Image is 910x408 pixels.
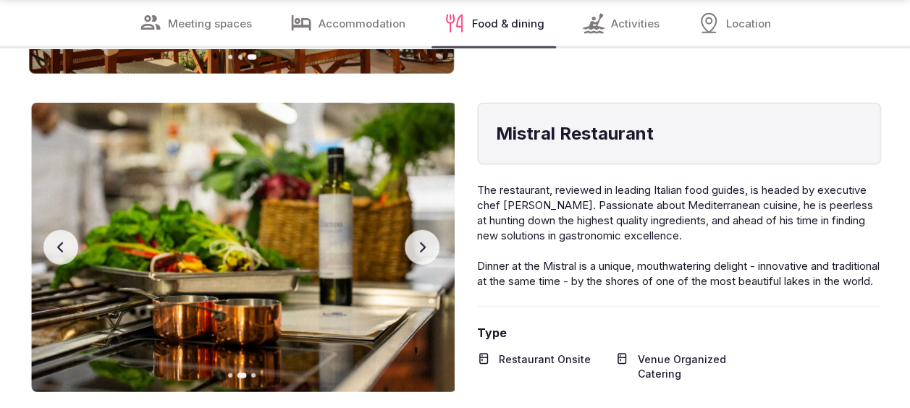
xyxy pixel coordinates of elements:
[238,55,243,59] button: Go to slide 2
[499,352,591,381] span: Restaurant Onsite
[477,259,880,288] span: Dinner at the Mistral is a unique, mouthwatering delight - innovative and traditional at the same...
[477,183,873,242] span: The restaurant, reviewed in leading Italian food guides, is headed by executive chef [PERSON_NAME...
[237,373,246,378] button: Go to slide 2
[247,54,256,60] button: Go to slide 3
[611,16,660,31] span: Activities
[31,103,456,392] img: Gallery image 2
[168,16,252,31] span: Meeting spaces
[251,373,256,378] button: Go to slide 3
[726,16,771,31] span: Location
[319,16,405,31] span: Accommodation
[496,122,862,146] h4: Mistral Restaurant
[472,16,544,31] span: Food & dining
[228,55,232,59] button: Go to slide 1
[228,373,232,378] button: Go to slide 1
[477,325,881,341] span: Type
[637,352,742,381] span: Venue Organized Catering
